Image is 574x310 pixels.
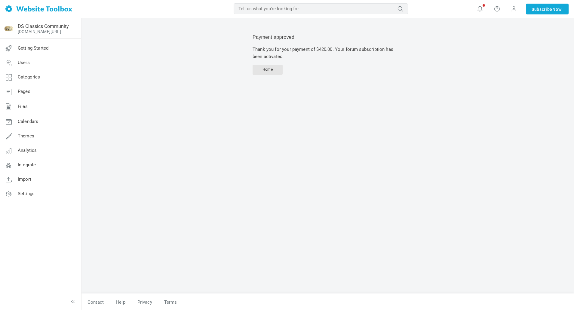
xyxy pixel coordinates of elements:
span: Getting Started [18,45,48,51]
span: Files [18,104,28,109]
span: Now! [552,6,563,13]
span: Integrate [18,162,36,167]
a: Help [110,297,131,308]
span: Import [18,176,31,182]
span: Calendars [18,119,38,124]
span: Users [18,60,30,65]
span: Home [262,67,273,72]
span: Settings [18,191,35,196]
a: Home [253,65,283,75]
a: Contact [81,297,110,308]
span: Analytics [18,148,37,153]
a: SubscribeNow! [526,4,569,14]
span: Themes [18,133,34,139]
a: Privacy [131,297,158,308]
p: Payment approved [253,34,403,41]
p: Thank you for your payment of $420.00. Your forum subscription has been activated. [253,46,403,60]
span: Categories [18,74,40,80]
a: DS Classics Community [18,23,69,29]
input: Tell us what you're looking for [234,3,408,14]
span: Pages [18,89,30,94]
img: Dick%20Shappy%20Classic%20Cars%20&%20Motorcycles%20Logo%20on%20Gold%20Coin%20Small%20Copy.png [4,24,14,33]
a: [DOMAIN_NAME][URL] [18,29,61,34]
a: Terms [158,297,177,308]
